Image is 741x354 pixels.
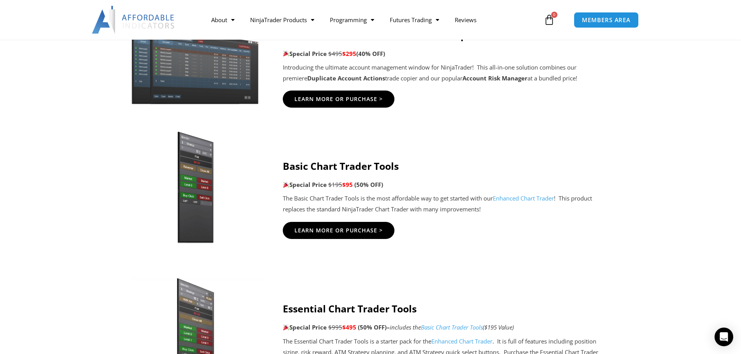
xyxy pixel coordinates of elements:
[715,328,733,346] div: Open Intercom Messenger
[128,23,263,106] img: Screenshot 2024-11-20 151221 | Affordable Indicators – NinjaTrader
[387,323,390,331] span: –
[283,159,399,173] strong: Basic Chart Trader Tools
[283,193,614,215] p: The Basic Chart Trader Tools is the most affordable way to get started with our ! This product re...
[354,181,383,188] span: (50% OFF)
[294,96,383,102] span: Learn More Or Purchase >
[532,9,566,31] a: 0
[328,181,342,188] span: $195
[283,324,289,330] img: 🎉
[283,181,327,188] strong: Special Price
[283,302,417,315] strong: Essential Chart Trader Tools
[342,181,353,188] span: $95
[342,50,356,58] span: $295
[283,323,327,331] strong: Special Price
[382,11,447,29] a: Futures Trading
[358,323,387,331] span: (50% OFF)
[574,12,639,28] a: MEMBERS AREA
[342,323,356,331] span: $495
[447,11,484,29] a: Reviews
[203,11,542,29] nav: Menu
[283,51,289,56] img: 🎉
[462,74,527,82] strong: Account Risk Manager
[356,50,385,58] b: (40% OFF)
[283,50,327,58] strong: Special Price
[294,228,383,233] span: Learn More Or Purchase >
[307,74,385,82] strong: Duplicate Account Actions
[322,11,382,29] a: Programming
[203,11,242,29] a: About
[582,17,631,23] span: MEMBERS AREA
[431,337,492,345] a: Enhanced Chart Trader
[390,323,514,331] i: includes the ($195 Value)
[128,129,263,246] img: BasicTools | Affordable Indicators – NinjaTrader
[283,91,394,108] a: Learn More Or Purchase >
[283,182,289,188] img: 🎉
[283,62,614,84] p: Introducing the ultimate account management window for NinjaTrader! This all-in-one solution comb...
[328,323,342,331] span: $995
[242,11,322,29] a: NinjaTrader Products
[92,6,175,34] img: LogoAI | Affordable Indicators – NinjaTrader
[283,222,394,239] a: Learn More Or Purchase >
[551,12,557,18] span: 0
[328,50,342,58] span: $495
[421,323,483,331] a: Basic Chart Trader Tools
[493,194,554,202] a: Enhanced Chart Trader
